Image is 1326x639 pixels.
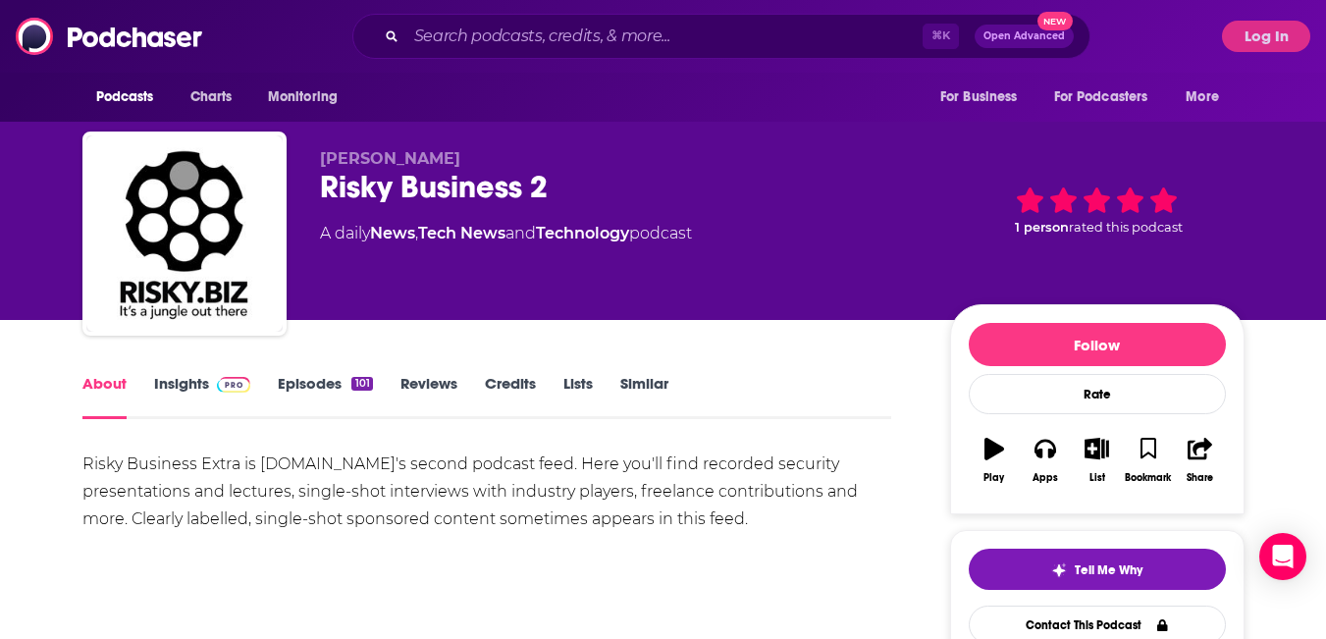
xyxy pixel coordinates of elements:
button: Log In [1222,21,1310,52]
a: Technology [536,224,629,242]
button: Share [1174,425,1225,496]
span: For Business [940,83,1018,111]
span: 1 person [1015,220,1069,235]
div: List [1089,472,1105,484]
img: Risky Business 2 [86,135,283,332]
span: and [505,224,536,242]
span: Open Advanced [983,31,1065,41]
span: [PERSON_NAME] [320,149,460,168]
button: open menu [927,79,1042,116]
a: Lists [563,374,593,419]
img: tell me why sparkle [1051,562,1067,578]
a: Similar [620,374,668,419]
div: Rate [969,374,1226,414]
button: open menu [1041,79,1177,116]
button: Follow [969,323,1226,366]
a: Reviews [400,374,457,419]
input: Search podcasts, credits, & more... [406,21,923,52]
button: open menu [254,79,363,116]
a: Episodes101 [278,374,372,419]
img: Podchaser Pro [217,377,251,393]
div: Bookmark [1125,472,1171,484]
button: open menu [82,79,180,116]
span: More [1186,83,1219,111]
div: Play [983,472,1004,484]
span: , [415,224,418,242]
img: Podchaser - Follow, Share and Rate Podcasts [16,18,204,55]
div: Apps [1033,472,1058,484]
a: Charts [178,79,244,116]
div: 101 [351,377,372,391]
button: Bookmark [1123,425,1174,496]
button: tell me why sparkleTell Me Why [969,549,1226,590]
span: Tell Me Why [1075,562,1142,578]
a: About [82,374,127,419]
a: InsightsPodchaser Pro [154,374,251,419]
button: Play [969,425,1020,496]
span: New [1037,12,1073,30]
div: Share [1187,472,1213,484]
span: rated this podcast [1069,220,1183,235]
div: Open Intercom Messenger [1259,533,1306,580]
button: Apps [1020,425,1071,496]
span: Charts [190,83,233,111]
div: 1 personrated this podcast [950,149,1245,271]
div: A daily podcast [320,222,692,245]
button: Open AdvancedNew [975,25,1074,48]
button: open menu [1172,79,1244,116]
span: Podcasts [96,83,154,111]
div: Search podcasts, credits, & more... [352,14,1090,59]
span: For Podcasters [1054,83,1148,111]
div: Risky Business Extra is [DOMAIN_NAME]'s second podcast feed. Here you'll find recorded security p... [82,451,892,533]
a: News [370,224,415,242]
a: Tech News [418,224,505,242]
span: ⌘ K [923,24,959,49]
button: List [1071,425,1122,496]
span: Monitoring [268,83,338,111]
a: Credits [485,374,536,419]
